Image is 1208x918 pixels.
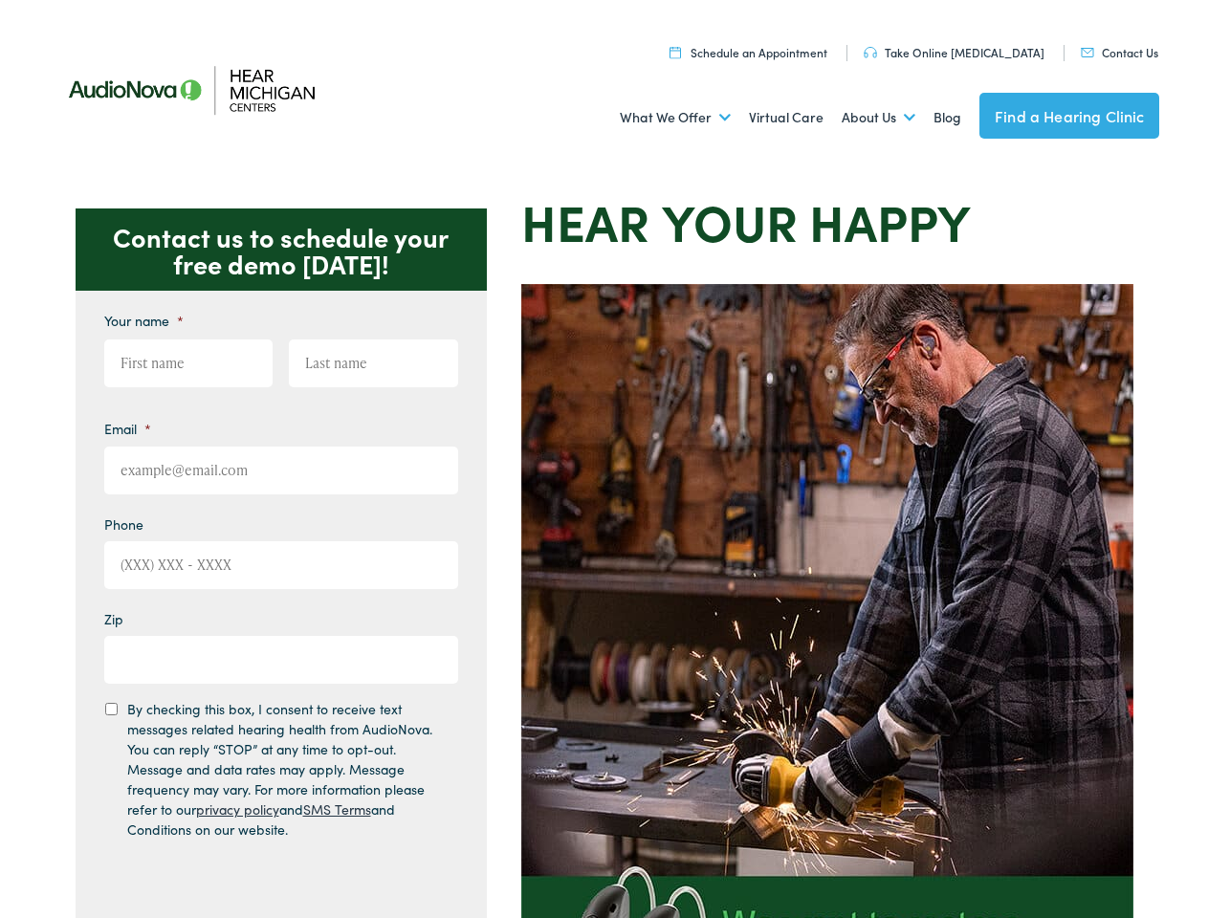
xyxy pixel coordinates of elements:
strong: Hear [521,186,649,255]
p: Contact us to schedule your free demo [DATE]! [76,208,487,291]
a: Take Online [MEDICAL_DATA] [864,44,1044,60]
input: Last name [289,339,458,387]
a: Virtual Care [749,82,824,153]
a: What We Offer [620,82,731,153]
label: Your name [104,312,184,329]
strong: your Happy [662,186,971,255]
label: Phone [104,515,143,533]
label: By checking this box, I consent to receive text messages related hearing health from AudioNova. Y... [127,699,441,840]
img: utility icon [864,47,877,58]
a: Find a Hearing Clinic [979,93,1159,139]
img: utility icon [1081,48,1094,57]
label: Zip [104,610,123,627]
img: utility icon [670,46,681,58]
a: Blog [933,82,961,153]
input: (XXX) XXX - XXXX [104,541,458,589]
a: privacy policy [196,799,279,819]
a: About Us [842,82,915,153]
input: example@email.com [104,447,458,494]
a: Contact Us [1081,44,1158,60]
label: Email [104,420,151,437]
input: First name [104,339,274,387]
a: SMS Terms [303,799,371,819]
a: Schedule an Appointment [670,44,827,60]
